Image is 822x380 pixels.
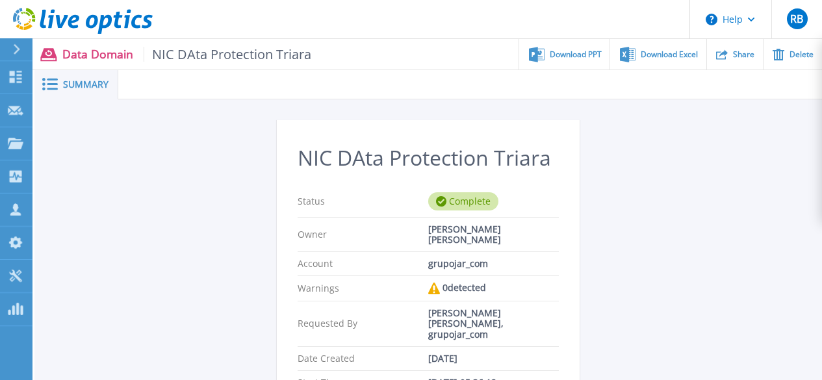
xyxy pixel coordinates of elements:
span: Download PPT [550,51,602,58]
div: 0 detected [428,283,559,294]
span: Summary [63,80,109,89]
p: Owner [298,224,428,245]
span: RB [790,14,803,24]
h2: NIC DAta Protection Triara [298,146,559,170]
div: grupojar_com [428,259,559,269]
p: Warnings [298,283,428,294]
span: Download Excel [641,51,698,58]
div: Complete [428,192,498,210]
div: [PERSON_NAME] [PERSON_NAME] [428,224,559,245]
div: [PERSON_NAME] [PERSON_NAME], grupojar_com [428,308,559,339]
div: [DATE] [428,353,559,364]
span: Delete [790,51,814,58]
span: NIC DAta Protection Triara [144,47,312,62]
p: Account [298,259,428,269]
span: Share [733,51,754,58]
p: Date Created [298,353,428,364]
p: Requested By [298,308,428,339]
p: Data Domain [62,47,312,62]
p: Status [298,192,428,210]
